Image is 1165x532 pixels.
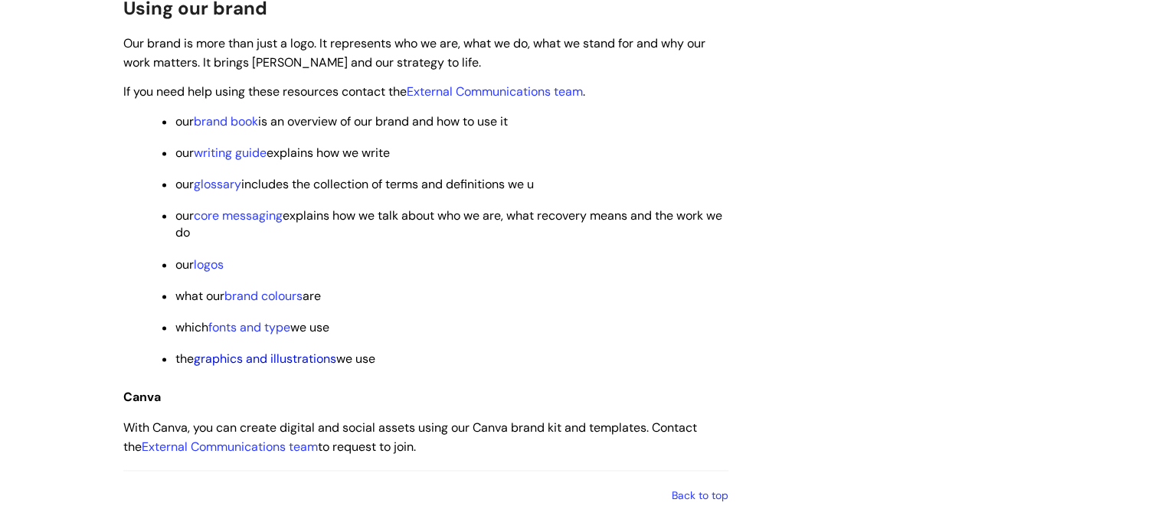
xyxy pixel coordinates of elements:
span: our explains how we talk about who we are, what recovery means and the work we do [175,207,722,240]
span: the we use [175,351,375,367]
span: Canva [123,389,161,405]
span: Our brand is more than just a logo. It represents who we are, what we do, what we stand for and w... [123,35,705,70]
a: brand book [194,113,258,129]
span: what our are [175,288,321,304]
a: External Communications team [407,83,583,100]
a: fonts and type [208,319,290,335]
span: If you need help using these resources contact the . [123,83,585,100]
span: our includes the collection of terms and definitions we u [175,176,534,192]
a: core messaging [194,207,283,224]
a: writing guide [194,145,267,161]
a: glossary [194,176,241,192]
span: our [175,256,224,273]
a: Back to top [672,488,728,502]
span: With Canva, you can create digital and social assets using our Canva brand kit and templates. Con... [123,419,697,455]
a: brand colours [224,288,303,304]
span: our explains how we write [175,145,390,161]
a: logos [194,256,224,273]
span: our is an overview of our brand and how to use it [175,113,508,129]
a: graphics and illustrations [194,351,336,367]
a: External Communications team [142,439,318,455]
span: which we use [175,319,329,335]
